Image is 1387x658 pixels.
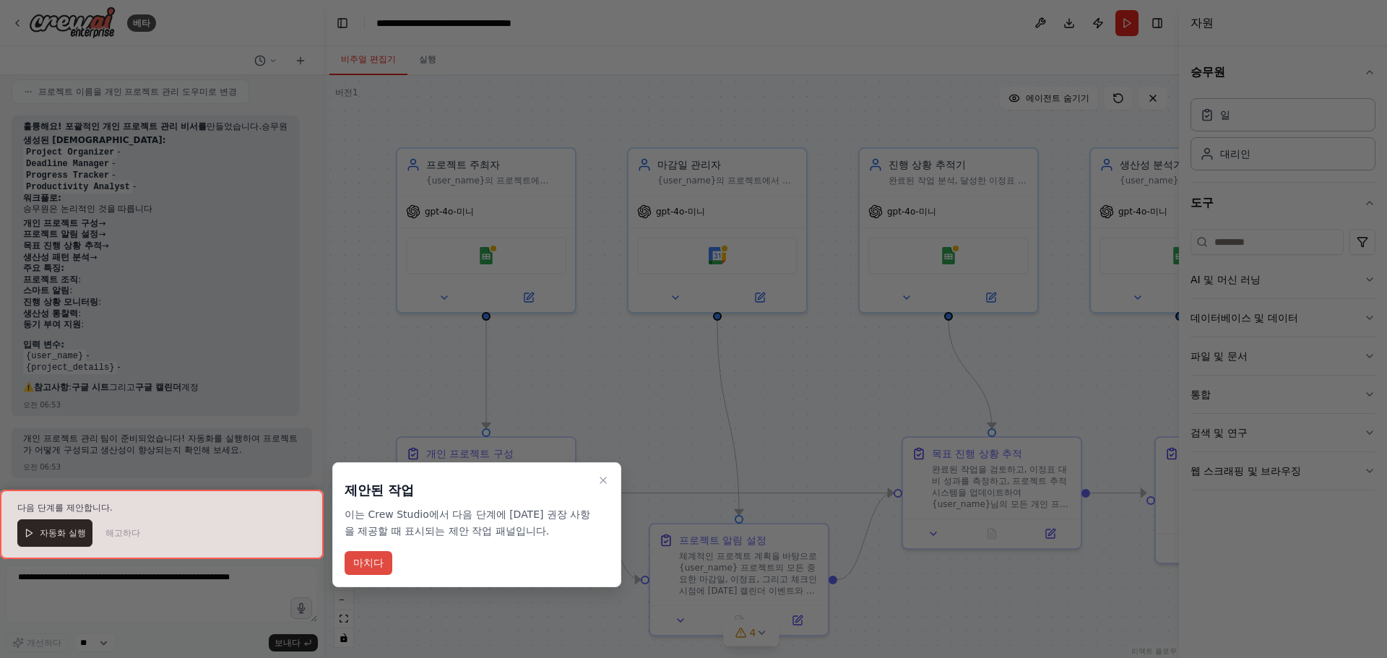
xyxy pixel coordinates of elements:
[353,557,384,568] font: 마치다
[332,13,353,33] button: 왼쪽 사이드바 숨기기
[345,551,392,575] button: 마치다
[345,508,590,537] font: 이는 Crew Studio에서 다음 단계에 [DATE] 권장 사항을 제공할 때 표시되는 제안 작업 패널입니다.
[595,472,612,489] button: 연습문제 닫기
[345,482,414,498] font: 제안된 작업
